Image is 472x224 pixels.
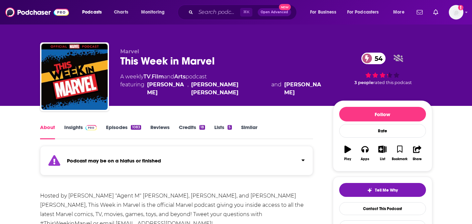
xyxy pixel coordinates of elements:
a: Reviews [150,124,170,139]
a: InsightsPodchaser Pro [64,124,97,139]
span: More [393,8,404,17]
a: About [40,124,55,139]
span: Open Advanced [261,11,288,14]
a: Contact This Podcast [339,202,426,215]
span: For Business [310,8,336,17]
span: Logged in as NehaLad [449,5,463,20]
div: Share [413,157,422,161]
span: Monitoring [141,8,165,17]
img: Podchaser - Follow, Share and Rate Podcasts [5,6,69,19]
button: open menu [78,7,110,18]
div: Search podcasts, credits, & more... [184,5,303,20]
button: Share [408,141,426,165]
button: List [374,141,391,165]
span: 54 [368,53,386,64]
button: open menu [136,7,173,18]
button: Open AdvancedNew [258,8,291,16]
a: Similar [241,124,257,139]
span: and [271,81,282,97]
button: Play [339,141,356,165]
span: 3 people [354,80,373,85]
div: 1083 [131,125,141,130]
a: Film [152,73,164,80]
a: 54 [361,53,386,64]
div: 54 3 peoplerated this podcast [333,48,432,89]
div: 18 [199,125,205,130]
a: Show notifications dropdown [414,7,425,18]
a: TV [143,73,151,80]
button: Show profile menu [449,5,463,20]
a: Episodes1083 [106,124,141,139]
span: Marvel [120,48,139,55]
div: Apps [361,157,369,161]
strong: Podcast may be on a hiatus or finished [67,157,161,164]
button: tell me why sparkleTell Me Why [339,183,426,197]
div: 5 [228,125,232,130]
div: Play [344,157,351,161]
img: Podchaser Pro [85,125,97,130]
span: and [164,73,174,80]
button: open menu [305,7,344,18]
a: James Monroe Iglehart [191,81,269,97]
div: A weekly podcast [120,73,322,97]
a: Arts [174,73,185,80]
button: Follow [339,107,426,121]
span: , [187,81,188,97]
a: Show notifications dropdown [431,7,441,18]
input: Search podcasts, credits, & more... [196,7,240,18]
a: Ryan Penagos [284,81,322,97]
a: Lists5 [214,124,232,139]
span: Tell Me Why [375,188,398,193]
button: open menu [389,7,413,18]
button: open menu [343,7,389,18]
span: featuring [120,81,322,97]
span: For Podcasters [347,8,379,17]
svg: Add a profile image [458,5,463,10]
span: Podcasts [82,8,102,17]
img: This Week in Marvel [41,44,108,110]
button: Apps [356,141,374,165]
button: Bookmark [391,141,408,165]
section: Click to expand status details [40,150,313,175]
div: Bookmark [392,157,407,161]
span: , [151,73,152,80]
span: ⌘ K [240,8,252,17]
div: Rate [339,124,426,138]
span: New [279,4,291,10]
a: Credits18 [179,124,205,139]
img: User Profile [449,5,463,20]
a: Charts [110,7,132,18]
img: tell me why sparkle [367,188,372,193]
div: List [380,157,385,161]
span: Charts [114,8,128,17]
a: Lorraine Cink [147,81,185,97]
span: rated this podcast [373,80,412,85]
